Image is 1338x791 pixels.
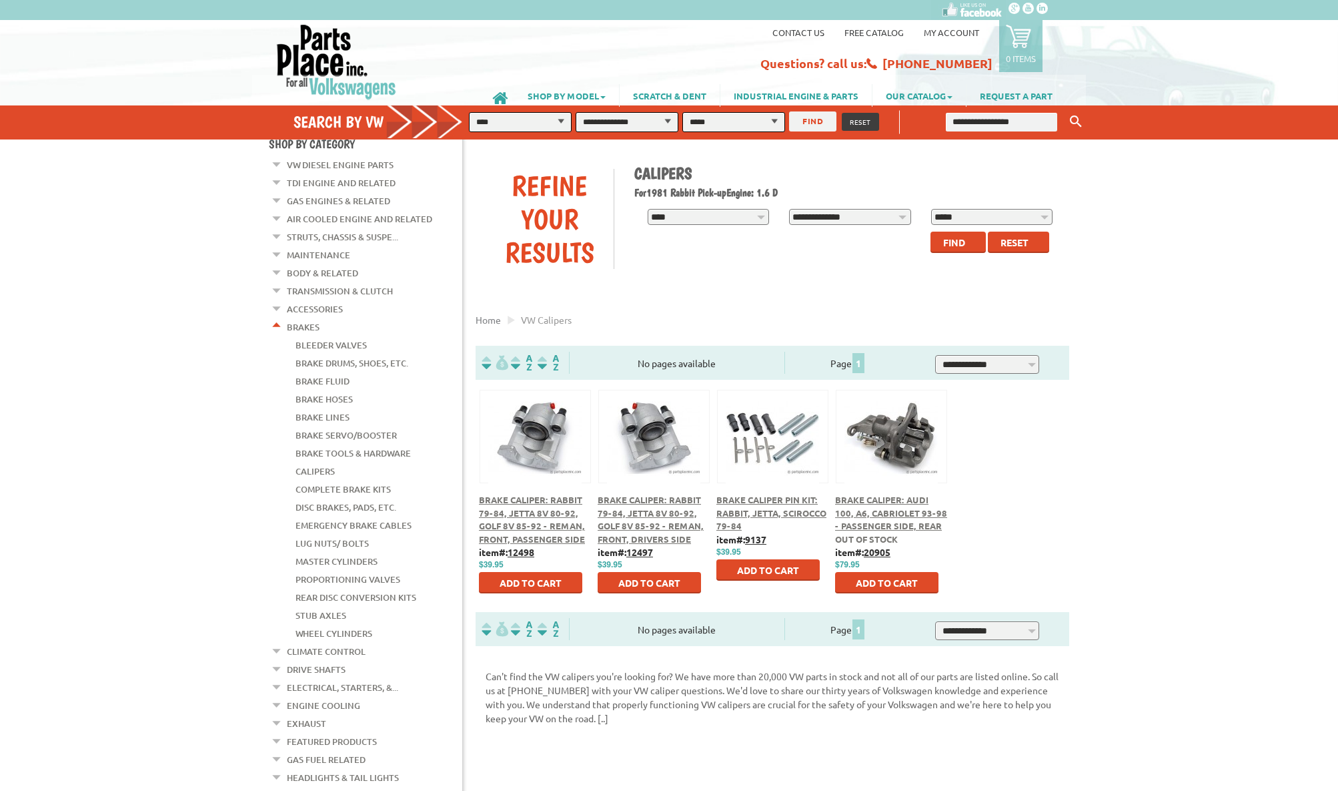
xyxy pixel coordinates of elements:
[287,192,390,210] a: Gas Engines & Related
[476,314,501,326] a: Home
[486,169,614,269] div: Refine Your Results
[287,751,366,768] a: Gas Fuel Related
[269,137,462,151] h4: Shop By Category
[482,621,508,637] img: filterpricelow.svg
[275,23,398,100] img: Parts Place Inc!
[745,533,766,545] u: 9137
[772,27,824,38] a: Contact us
[598,546,653,558] b: item#:
[864,546,890,558] u: 20905
[852,619,864,639] span: 1
[716,559,820,581] button: Add to Cart
[988,232,1049,253] button: Reset
[295,390,353,408] a: Brake Hoses
[287,228,398,246] a: Struts, Chassis & Suspe...
[1000,236,1029,248] span: Reset
[716,494,826,531] a: Brake Caliper Pin Kit: Rabbit, Jetta, Scirocco 79-84
[784,618,912,640] div: Page
[479,572,582,593] button: Add to Cart
[570,623,784,637] div: No pages available
[789,111,836,131] button: FIND
[479,494,585,545] a: Brake Caliper: Rabbit 79-84, Jetta 8V 80-92, Golf 8V 85-92 - Reman, Front, Passenger Side
[287,210,432,228] a: Air Cooled Engine and Related
[716,533,766,545] b: item#:
[521,314,572,326] span: VW calipers
[287,174,396,192] a: TDI Engine and Related
[508,355,535,370] img: Sort by Headline
[295,589,416,606] a: Rear Disc Conversion Kits
[500,577,562,589] span: Add to Cart
[295,571,400,588] a: Proportioning Valves
[295,445,411,462] a: Brake Tools & Hardware
[295,535,369,552] a: Lug Nuts/ Bolts
[598,494,704,545] a: Brake Caliper: Rabbit 79-84, Jetta 8V 80-92, Golf 8V 85-92 - Reman, Front, Drivers Side
[295,499,396,516] a: Disc Brakes, Pads, Etc.
[737,564,799,576] span: Add to Cart
[784,352,912,374] div: Page
[287,246,350,264] a: Maintenance
[508,546,534,558] u: 12498
[287,679,398,696] a: Electrical, Starters, &...
[999,20,1043,72] a: 0 items
[295,427,397,444] a: Brake Servo/Booster
[287,643,366,660] a: Climate Control
[626,546,653,558] u: 12497
[535,621,562,637] img: Sort by Sales Rank
[295,372,350,390] a: Brake Fluid
[535,355,562,370] img: Sort by Sales Rank
[295,409,350,426] a: Brake Lines
[634,186,1060,199] h2: 1981 Rabbit Pick-up
[486,670,1059,726] p: Can't find the VW calipers you're looking for? We have more than 20,000 VW parts in stock and not...
[924,27,979,38] a: My Account
[842,113,879,131] button: RESET
[716,547,741,557] span: $39.95
[852,353,864,373] span: 1
[287,715,326,732] a: Exhaust
[295,553,378,570] a: Master Cylinders
[1006,53,1036,64] p: 0 items
[295,336,367,354] a: Bleeder Valves
[634,164,1060,183] h1: Calipers
[295,607,346,624] a: Stub Axles
[598,572,701,593] button: Add to Cart
[835,533,898,545] span: Out of stock
[287,733,377,750] a: Featured Products
[726,186,778,199] span: Engine: 1.6 D
[287,264,358,282] a: Body & Related
[287,282,393,300] a: Transmission & Clutch
[287,300,343,318] a: Accessories
[943,236,965,248] span: Find
[966,84,1066,107] a: REQUEST A PART
[287,318,319,336] a: Brakes
[720,84,872,107] a: INDUSTRIAL ENGINE & PARTS
[872,84,966,107] a: OUR CATALOG
[295,354,408,372] a: Brake Drums, Shoes, Etc.
[835,546,890,558] b: item#:
[570,356,784,370] div: No pages available
[295,463,335,480] a: Calipers
[508,621,535,637] img: Sort by Headline
[835,494,947,531] a: Brake Caliper: Audi 100, A6, Cabriolet 93-98 - Passenger Side, Rear
[514,84,619,107] a: SHOP BY MODEL
[287,156,394,174] a: VW Diesel Engine Parts
[293,112,476,131] h4: Search by VW
[482,355,508,370] img: filterpricelow.svg
[620,84,720,107] a: SCRATCH & DENT
[479,546,534,558] b: item#:
[844,27,904,38] a: Free Catalog
[295,625,372,642] a: Wheel Cylinders
[856,577,918,589] span: Add to Cart
[850,117,871,127] span: RESET
[287,661,346,678] a: Drive Shafts
[598,560,622,569] span: $39.95
[479,560,504,569] span: $39.95
[287,697,360,714] a: Engine Cooling
[618,577,680,589] span: Add to Cart
[295,481,391,498] a: Complete Brake Kits
[634,186,646,199] span: For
